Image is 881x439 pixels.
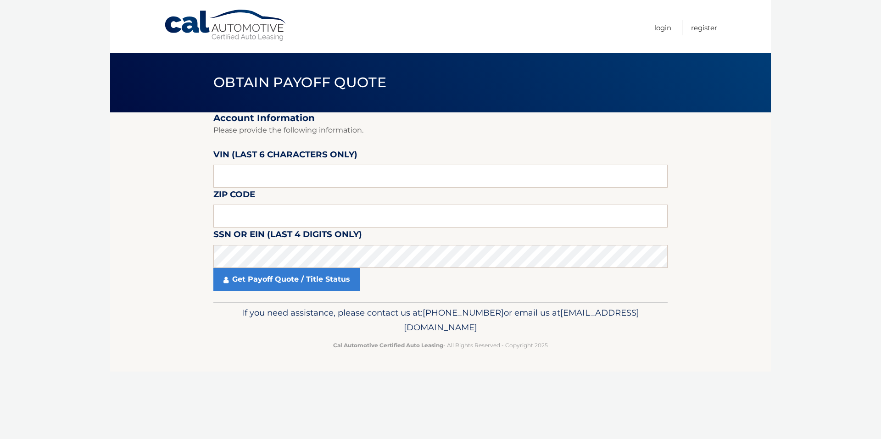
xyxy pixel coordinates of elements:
h2: Account Information [213,112,668,124]
span: [PHONE_NUMBER] [423,307,504,318]
p: If you need assistance, please contact us at: or email us at [219,306,662,335]
label: VIN (last 6 characters only) [213,148,357,165]
p: - All Rights Reserved - Copyright 2025 [219,340,662,350]
a: Get Payoff Quote / Title Status [213,268,360,291]
a: Login [654,20,671,35]
p: Please provide the following information. [213,124,668,137]
label: Zip Code [213,188,255,205]
a: Register [691,20,717,35]
a: Cal Automotive [164,9,288,42]
strong: Cal Automotive Certified Auto Leasing [333,342,443,349]
label: SSN or EIN (last 4 digits only) [213,228,362,245]
span: Obtain Payoff Quote [213,74,386,91]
